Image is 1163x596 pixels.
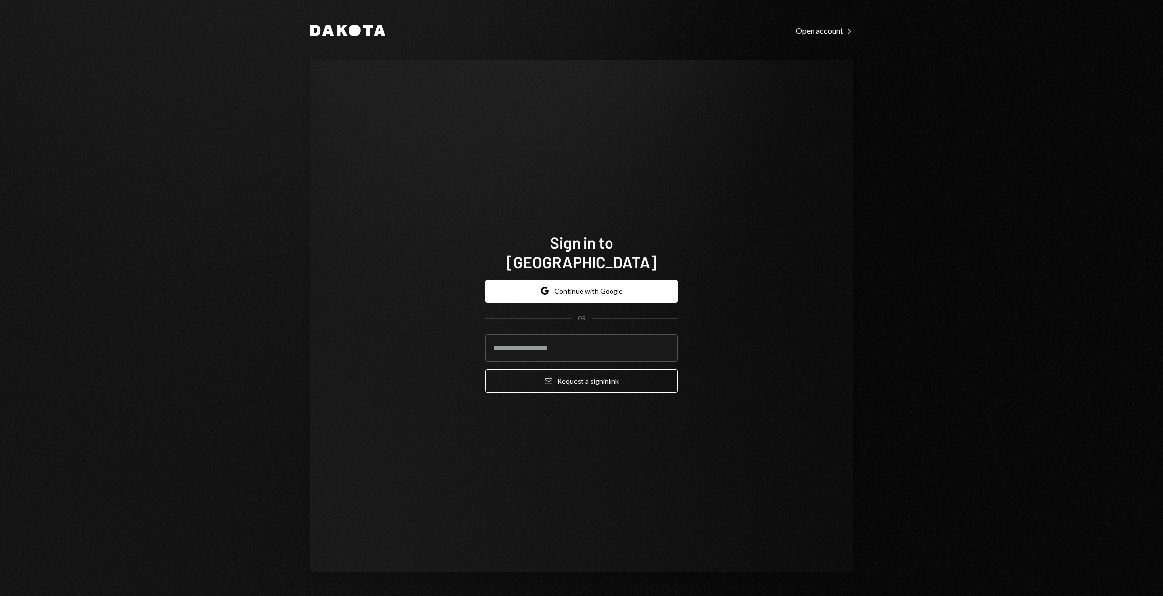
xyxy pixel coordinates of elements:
button: Request a signinlink [485,369,678,393]
div: Open account [796,26,853,36]
h1: Sign in to [GEOGRAPHIC_DATA] [485,232,678,272]
div: OR [578,314,586,323]
a: Open account [796,25,853,36]
button: Continue with Google [485,280,678,303]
